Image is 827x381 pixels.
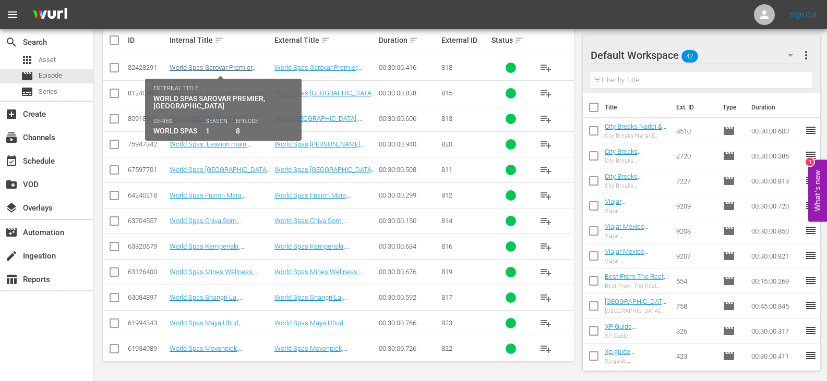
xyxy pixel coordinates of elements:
[723,200,735,212] span: Episode
[672,293,718,318] td: 758
[274,89,376,105] a: World Spas [GEOGRAPHIC_DATA], [GEOGRAPHIC_DATA]
[5,202,18,214] span: Overlays
[605,248,668,271] a: Viajar Mexico [GEOGRAPHIC_DATA] (DU)
[274,319,349,335] a: World Spas Maya Ubud, [GEOGRAPHIC_DATA]
[533,336,558,361] button: playlist_add
[5,108,18,120] span: Create
[128,268,166,276] div: 63126400
[128,36,166,44] div: ID
[672,143,718,168] td: 2720
[747,343,805,368] td: 00:30:00.411
[805,274,817,287] span: reorder
[379,166,438,174] div: 00:30:00.508
[441,293,452,301] span: 817
[605,93,670,122] th: Title
[274,34,376,46] div: External Title
[379,89,438,97] div: 00:30:00.838
[605,273,668,296] a: Best From The Rest Oman Must Sees (DU)
[533,132,558,157] button: playlist_add
[540,113,552,125] span: playlist_add
[379,217,438,225] div: 00:30:00.150
[805,299,817,312] span: reorder
[170,34,271,46] div: Internal Title
[747,268,805,293] td: 00:15:00.269
[170,319,251,335] a: World Spas Maya Ubud, [GEOGRAPHIC_DATA] (ENG)
[605,148,668,187] a: City Breaks [GEOGRAPHIC_DATA], [GEOGRAPHIC_DATA] (DU)
[747,318,805,343] td: 00:30:00.317
[540,87,552,100] span: playlist_add
[805,324,817,337] span: reorder
[533,260,558,285] button: playlist_add
[441,191,452,199] span: 812
[274,242,349,258] a: World Spas Kempenski, [GEOGRAPHIC_DATA]
[605,333,668,339] div: XP Guide [GEOGRAPHIC_DATA], [GEOGRAPHIC_DATA]
[379,345,438,352] div: 00:30:00.726
[805,149,817,162] span: reorder
[21,54,33,66] span: Asset
[672,268,718,293] td: 554
[128,191,166,199] div: 64240218
[379,268,438,276] div: 00:30:00.676
[128,242,166,250] div: 63320679
[128,89,166,97] div: 81240984
[605,308,668,314] div: [GEOGRAPHIC_DATA],[GEOGRAPHIC_DATA]
[170,115,257,130] a: World [GEOGRAPHIC_DATA], [GEOGRAPHIC_DATA] (ENG)
[379,319,438,327] div: 00:30:00.766
[5,178,18,191] span: VOD
[492,34,530,46] div: Status
[747,143,805,168] td: 00:30:00.385
[805,349,817,362] span: reorder
[379,140,438,148] div: 00:30:00.940
[274,166,376,181] a: World Spas [GEOGRAPHIC_DATA], [GEOGRAPHIC_DATA]
[128,293,166,301] div: 63084897
[672,218,718,243] td: 9208
[321,35,330,45] span: sort
[605,182,668,189] div: City Breaks [GEOGRAPHIC_DATA]
[723,350,735,362] span: Episode
[170,217,251,232] a: World Spas Chiva Som, [GEOGRAPHIC_DATA] (ENG)
[39,87,57,97] span: Series
[723,275,735,287] span: Episode
[723,325,735,337] span: Episode
[128,140,166,148] div: 75947342
[379,242,438,250] div: 00:30:00.634
[808,159,827,222] button: Open Feedback Widget
[805,174,817,187] span: reorder
[379,191,438,199] div: 00:30:00.299
[274,268,363,284] a: World Spas Mines Wellness, [GEOGRAPHIC_DATA] (ENG)
[723,300,735,312] span: Episode
[723,125,735,137] span: Episode
[441,36,488,44] div: External ID
[790,10,817,19] a: Sign Out
[6,8,19,21] span: menu
[723,150,735,162] span: Episode
[533,183,558,208] button: playlist_add
[672,318,718,343] td: 326
[605,282,668,289] div: Best From The Rest Oman Must Sees
[170,345,243,360] a: World Spas Movenpick, [PERSON_NAME] (ENG)
[39,70,62,81] span: Episode
[605,323,668,362] a: XP Guide [GEOGRAPHIC_DATA], [GEOGRAPHIC_DATA] (DU)
[747,243,805,268] td: 00:30:00.821
[533,81,558,106] button: playlist_add
[5,226,18,239] span: Automation
[170,191,249,207] a: World Spas Fusion Maia, [GEOGRAPHIC_DATA]( Eng)
[747,118,805,143] td: 00:30:00.600
[274,115,362,130] a: World [GEOGRAPHIC_DATA], [GEOGRAPHIC_DATA] (ENG)
[805,249,817,262] span: reorder
[540,291,552,304] span: playlist_add
[533,157,558,182] button: playlist_add
[540,342,552,355] span: playlist_add
[128,166,166,174] div: 67597701
[540,240,552,253] span: playlist_add
[540,189,552,202] span: playlist_add
[5,273,18,286] span: Reports
[379,115,438,122] div: 00:30:00.606
[128,217,166,225] div: 63704557
[605,358,668,364] div: Xp guide [PERSON_NAME]
[605,223,668,246] a: Viajar Mexico [GEOGRAPHIC_DATA] (DU)
[605,232,668,239] div: Viajar [GEOGRAPHIC_DATA] [GEOGRAPHIC_DATA]
[170,166,271,181] a: World Spas [GEOGRAPHIC_DATA], [GEOGRAPHIC_DATA](Eng)
[5,155,18,167] span: Schedule
[441,64,452,71] span: 818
